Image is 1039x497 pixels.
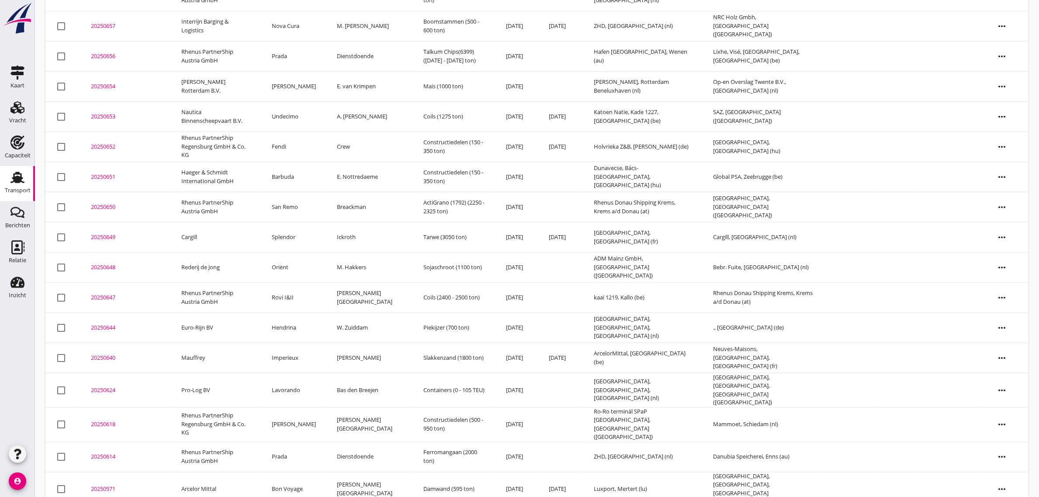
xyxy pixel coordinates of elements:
i: more_horiz [990,413,1015,437]
td: [DATE] [495,41,538,71]
td: kaai 1219, Kallo (be) [583,282,703,313]
td: [PERSON_NAME][GEOGRAPHIC_DATA] [326,407,413,442]
div: 20250653 [91,112,160,121]
div: 20250648 [91,263,160,272]
td: [PERSON_NAME] [261,407,326,442]
div: 20250647 [91,293,160,302]
td: Global PSA, Zeebrugge (be) [703,162,824,192]
td: Lixhe, Visé, [GEOGRAPHIC_DATA], [GEOGRAPHIC_DATA] (be) [703,41,824,71]
td: Mammoet, Schiedam (nl) [703,407,824,442]
td: [GEOGRAPHIC_DATA], [GEOGRAPHIC_DATA], [GEOGRAPHIC_DATA] (nl) [583,313,703,343]
td: Rovi I&II [261,282,326,313]
td: [PERSON_NAME] [326,343,413,373]
td: Rhenus PartnerShip Regensburg GmbH & Co. KG [171,132,261,162]
div: 20250644 [91,323,160,332]
td: Rhenus PartnerShip Austria GmbH [171,192,261,222]
td: Constructiedelen (500 - 950 ton) [413,407,496,442]
td: M. Hakkers [326,252,413,282]
td: [PERSON_NAME][GEOGRAPHIC_DATA] [326,282,413,313]
td: [DATE] [495,442,538,472]
td: Dienstdoende [326,41,413,71]
td: [DATE] [495,313,538,343]
td: Hendrina [261,313,326,343]
div: 20250654 [91,82,160,91]
div: Capaciteit [5,153,31,158]
i: more_horiz [990,445,1015,469]
td: Sojaschroot (1100 ton) [413,252,496,282]
td: Prada [261,41,326,71]
td: Mauffrey [171,343,261,373]
td: Rhenus PartnerShip Austria GmbH [171,282,261,313]
td: [PERSON_NAME] [261,71,326,101]
td: Imperieux [261,343,326,373]
td: E. van Krimpen [326,71,413,101]
td: [DATE] [495,282,538,313]
td: ActiGrano (1792) (2250 - 2325 ton) [413,192,496,222]
div: Berichten [5,222,30,228]
td: W. Zuiddam [326,313,413,343]
td: [GEOGRAPHIC_DATA], [GEOGRAPHIC_DATA], [GEOGRAPHIC_DATA] ([GEOGRAPHIC_DATA]) [703,373,824,407]
i: more_horiz [990,316,1015,340]
td: Nautica Binnenscheepvaart B.V. [171,101,261,132]
td: [DATE] [495,192,538,222]
td: ., [GEOGRAPHIC_DATA] (de) [703,313,824,343]
i: more_horiz [990,195,1015,219]
td: Interrijn Barging & Logistics [171,11,261,41]
i: more_horiz [990,44,1015,69]
td: [DATE] [538,132,583,162]
div: 20250571 [91,485,160,494]
td: Tarwe (3050 ton) [413,222,496,252]
td: Bas den Breejen [326,373,413,407]
div: 20250657 [91,22,160,31]
td: Rhenus Donau Shipping Krems, Krems a/d Donau (at) [703,282,824,313]
td: [DATE] [495,407,538,442]
td: Constructiedelen (150 - 350 ton) [413,132,496,162]
td: SAZ, [GEOGRAPHIC_DATA] ([GEOGRAPHIC_DATA]) [703,101,824,132]
i: account_circle [9,473,26,490]
td: [DATE] [495,101,538,132]
i: more_horiz [990,135,1015,159]
td: Lavorando [261,373,326,407]
td: [PERSON_NAME], Rotterdam Beneluxhaven (nl) [583,71,703,101]
td: Rhenus PartnerShip Regensburg GmbH & Co. KG [171,407,261,442]
td: Prada [261,442,326,472]
td: Op-en Overslag Twente B.V., [GEOGRAPHIC_DATA] (nl) [703,71,824,101]
td: Rhenus PartnerShip Austria GmbH [171,442,261,472]
td: [DATE] [495,343,538,373]
td: Ro-Ro terminál SPaP [GEOGRAPHIC_DATA], [GEOGRAPHIC_DATA] ([GEOGRAPHIC_DATA]) [583,407,703,442]
td: Fendi [261,132,326,162]
td: E. Nottredaeme [326,162,413,192]
td: Talkum Chips(6399) ([DATE] - [DATE] ton) [413,41,496,71]
td: Mais (1000 ton) [413,71,496,101]
td: Breackman [326,192,413,222]
td: [GEOGRAPHIC_DATA], [GEOGRAPHIC_DATA] (hu) [703,132,824,162]
td: Coils (2400 - 2500 ton) [413,282,496,313]
td: Dienstdoende [326,442,413,472]
td: Rhenus PartnerShip Austria GmbH [171,41,261,71]
i: more_horiz [990,14,1015,38]
td: Ickroth [326,222,413,252]
td: Cargill [171,222,261,252]
td: [DATE] [495,71,538,101]
div: 20250618 [91,421,160,429]
div: 20250624 [91,386,160,395]
div: Relatie [9,257,26,263]
i: more_horiz [990,104,1015,129]
td: Piekijzer (700 ton) [413,313,496,343]
td: [PERSON_NAME] Rotterdam B.V. [171,71,261,101]
td: Bebr. Fuite, [GEOGRAPHIC_DATA] (nl) [703,252,824,282]
td: Ferromangaan (2000 ton) [413,442,496,472]
div: Inzicht [9,292,26,298]
td: Nova Cura [261,11,326,41]
td: [DATE] [495,11,538,41]
td: NRC Holz Gmbh, [GEOGRAPHIC_DATA] ([GEOGRAPHIC_DATA]) [703,11,824,41]
td: Oriënt [261,252,326,282]
div: 20250640 [91,354,160,362]
td: A. [PERSON_NAME] [326,101,413,132]
i: more_horiz [990,285,1015,310]
td: [DATE] [538,222,583,252]
i: more_horiz [990,225,1015,250]
div: 20250649 [91,233,160,242]
div: Vracht [9,118,26,123]
td: Rhenus Donau Shipping Krems, Krems a/d Donau (at) [583,192,703,222]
